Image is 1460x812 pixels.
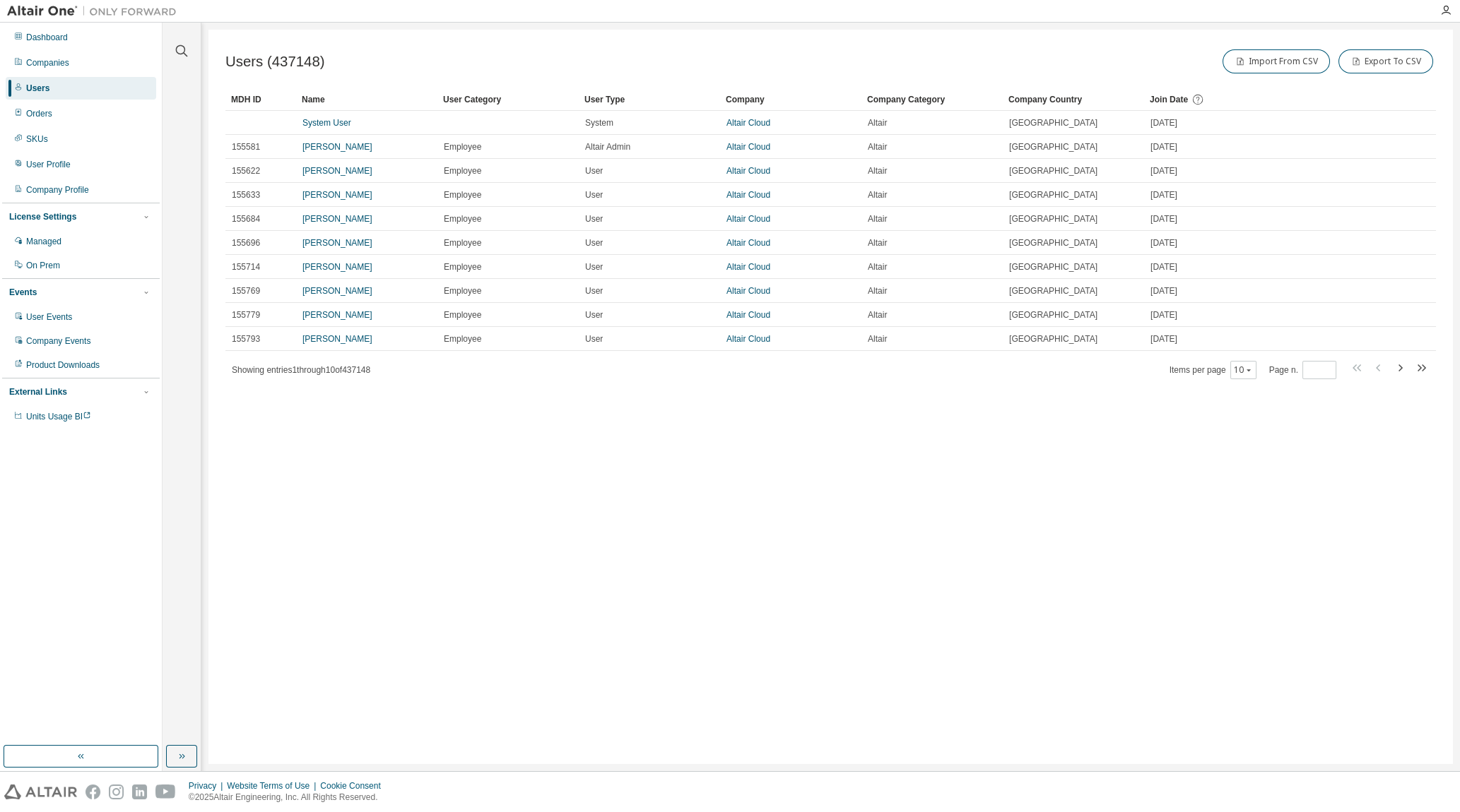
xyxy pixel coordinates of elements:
a: Altair Cloud [726,310,770,320]
div: Users [26,83,49,94]
span: [DATE] [1150,285,1177,297]
div: Dashboard [26,32,68,43]
span: [GEOGRAPHIC_DATA] [1009,285,1097,297]
a: [PERSON_NAME] [302,262,372,272]
span: [DATE] [1150,189,1177,201]
a: [PERSON_NAME] [302,286,372,296]
svg: Date when the user was first added or directly signed up. If the user was deleted and later re-ad... [1191,93,1204,106]
span: Altair [868,165,887,177]
span: User [585,189,603,201]
span: Altair [868,117,887,129]
div: Website Terms of Use [227,780,320,792]
span: User [585,261,603,273]
span: [GEOGRAPHIC_DATA] [1009,333,1097,345]
img: instagram.svg [109,784,124,799]
span: [GEOGRAPHIC_DATA] [1009,117,1097,129]
img: youtube.svg [155,784,176,799]
span: Employee [444,141,481,153]
a: Altair Cloud [726,190,770,200]
span: User [585,165,603,177]
div: Privacy [189,780,227,792]
span: Altair Admin [585,141,630,153]
div: External Links [9,386,67,398]
span: Altair [868,141,887,153]
span: Altair [868,309,887,321]
div: Company Events [26,335,90,347]
span: Employee [444,237,481,249]
a: [PERSON_NAME] [302,310,372,320]
span: Items per page [1170,361,1256,379]
div: Company Category [867,88,997,111]
span: Altair [868,213,887,225]
a: Altair Cloud [726,118,770,128]
a: Altair Cloud [726,214,770,224]
span: User [585,285,603,297]
span: User [585,237,603,249]
span: Employee [444,285,481,297]
p: © 2025 Altair Engineering, Inc. All Rights Reserved. [189,792,389,804]
span: [DATE] [1150,333,1177,345]
div: Companies [26,57,69,68]
span: 155779 [232,309,260,321]
span: Employee [444,213,481,225]
div: User Type [584,88,714,111]
span: Altair [868,333,887,345]
a: Altair Cloud [726,238,770,248]
a: Altair Cloud [726,334,770,344]
span: [GEOGRAPHIC_DATA] [1009,309,1097,321]
img: facebook.svg [86,784,100,799]
span: Showing entries 1 through 10 of 437148 [232,365,370,375]
a: [PERSON_NAME] [302,334,372,344]
div: Name [302,88,432,111]
a: [PERSON_NAME] [302,190,372,200]
img: altair_logo.svg [4,784,77,799]
div: Company Profile [26,184,89,196]
div: Company Country [1008,88,1138,111]
span: Units Usage BI [26,412,91,422]
span: [DATE] [1150,213,1177,225]
span: System [585,117,613,129]
span: [GEOGRAPHIC_DATA] [1009,213,1097,225]
div: License Settings [9,211,76,222]
a: Altair Cloud [726,166,770,176]
span: [DATE] [1150,237,1177,249]
span: Page n. [1269,361,1336,379]
img: Altair One [7,4,184,18]
button: 10 [1234,364,1253,376]
span: Altair [868,261,887,273]
span: [GEOGRAPHIC_DATA] [1009,237,1097,249]
img: linkedin.svg [132,784,147,799]
a: System User [302,118,351,128]
span: Users (437148) [225,54,325,70]
div: MDH ID [231,88,290,111]
span: 155696 [232,237,260,249]
span: Altair [868,189,887,201]
span: [GEOGRAPHIC_DATA] [1009,189,1097,201]
span: 155769 [232,285,260,297]
div: Cookie Consent [320,780,389,792]
a: Altair Cloud [726,286,770,296]
span: 155684 [232,213,260,225]
div: User Events [26,311,72,323]
div: User Profile [26,159,71,170]
span: [DATE] [1150,117,1177,129]
span: [DATE] [1150,309,1177,321]
a: [PERSON_NAME] [302,142,372,152]
span: 155633 [232,189,260,201]
div: Events [9,287,37,298]
span: 155714 [232,261,260,273]
span: User [585,213,603,225]
span: [DATE] [1150,165,1177,177]
span: [GEOGRAPHIC_DATA] [1009,141,1097,153]
div: Company [726,88,856,111]
a: Altair Cloud [726,142,770,152]
span: [GEOGRAPHIC_DATA] [1009,261,1097,273]
div: Product Downloads [26,359,100,371]
button: Import From CSV [1223,49,1330,73]
span: [DATE] [1150,141,1177,153]
span: Join Date [1150,95,1188,105]
span: [GEOGRAPHIC_DATA] [1009,165,1097,177]
span: Employee [444,189,481,201]
span: [DATE] [1150,261,1177,273]
div: Managed [26,236,61,247]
